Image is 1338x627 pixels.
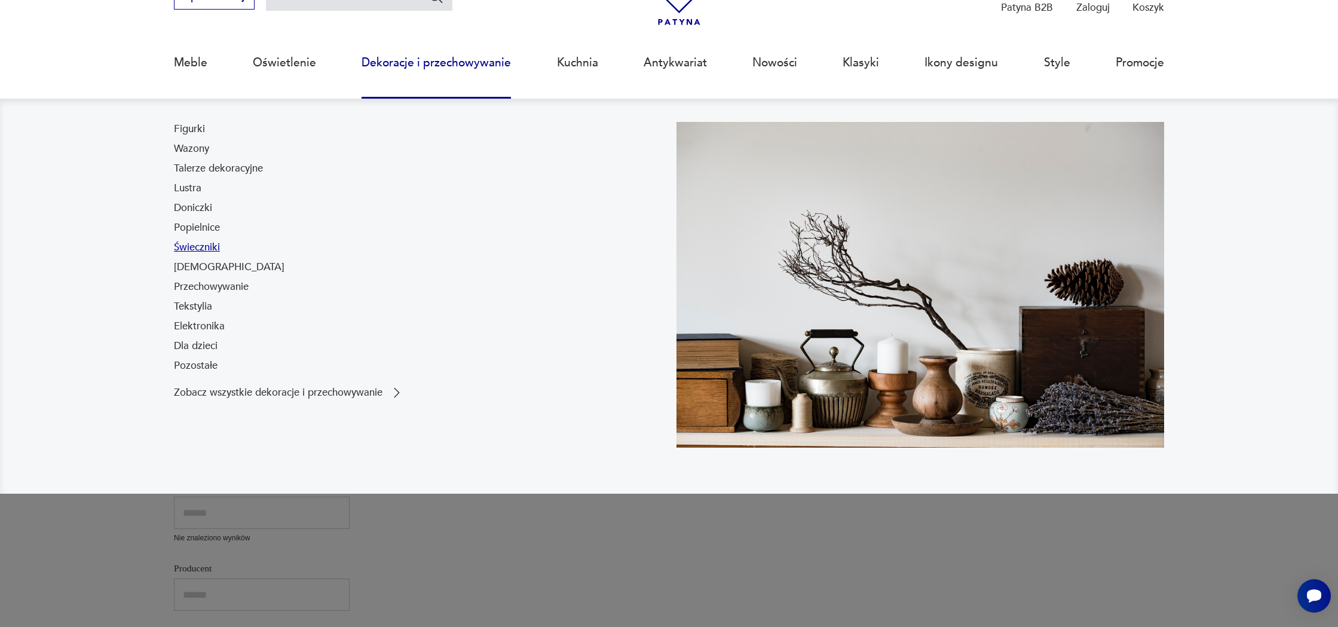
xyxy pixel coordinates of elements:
[174,181,201,195] a: Lustra
[644,35,707,90] a: Antykwariat
[174,240,220,255] a: Świeczniki
[253,35,316,90] a: Oświetlenie
[1132,1,1164,14] p: Koszyk
[174,299,212,314] a: Tekstylia
[174,142,209,156] a: Wazony
[1076,1,1110,14] p: Zaloguj
[174,35,207,90] a: Meble
[174,386,404,400] a: Zobacz wszystkie dekoracje i przechowywanie
[557,35,598,90] a: Kuchnia
[174,161,263,176] a: Talerze dekoracyjne
[843,35,879,90] a: Klasyki
[174,339,218,353] a: Dla dzieci
[924,35,998,90] a: Ikony designu
[1297,579,1331,613] iframe: Smartsupp widget button
[174,122,205,136] a: Figurki
[174,359,218,373] a: Pozostałe
[1116,35,1164,90] a: Promocje
[174,260,284,274] a: [DEMOGRAPHIC_DATA]
[174,201,212,215] a: Doniczki
[676,122,1164,448] img: cfa44e985ea346226f89ee8969f25989.jpg
[174,280,249,294] a: Przechowywanie
[174,388,382,397] p: Zobacz wszystkie dekoracje i przechowywanie
[1044,35,1070,90] a: Style
[174,221,220,235] a: Popielnice
[752,35,797,90] a: Nowości
[362,35,511,90] a: Dekoracje i przechowywanie
[174,319,225,334] a: Elektronika
[1001,1,1053,14] p: Patyna B2B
